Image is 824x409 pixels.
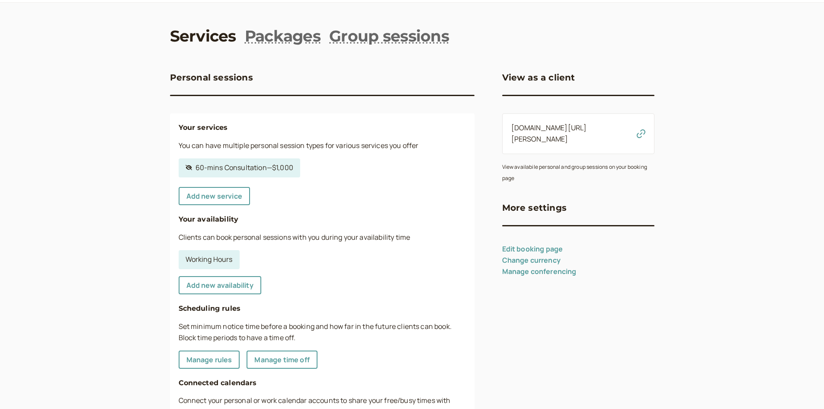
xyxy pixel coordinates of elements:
[179,187,250,205] a: Add new service
[179,276,261,294] a: Add new availability
[179,250,240,269] a: Working Hours
[511,123,587,144] a: [DOMAIN_NAME][URL][PERSON_NAME]
[502,163,647,182] small: View availabile personal and group sessions on your booking page
[179,303,466,314] h4: Scheduling rules
[179,232,466,243] p: Clients can book personal sessions with you during your availability time
[170,25,236,47] a: Services
[179,122,466,133] h4: Your services
[179,377,466,389] h4: Connected calendars
[502,201,567,215] h3: More settings
[245,25,321,47] a: Packages
[247,351,317,369] a: Manage time off
[329,25,449,47] a: Group sessions
[170,71,253,84] h3: Personal sessions
[179,351,240,369] a: Manage rules
[502,267,577,276] a: Manage conferencing
[179,140,466,151] p: You can have multiple personal session types for various services you offer
[502,255,561,265] a: Change currency
[179,321,466,344] p: Set minimum notice time before a booking and how far in the future clients can book. Block time p...
[502,244,563,254] a: Edit booking page
[179,214,466,225] h4: Your availability
[781,367,824,409] iframe: Chat Widget
[502,71,575,84] h3: View as a client
[179,158,300,177] a: 60-mins Consultation—$1,000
